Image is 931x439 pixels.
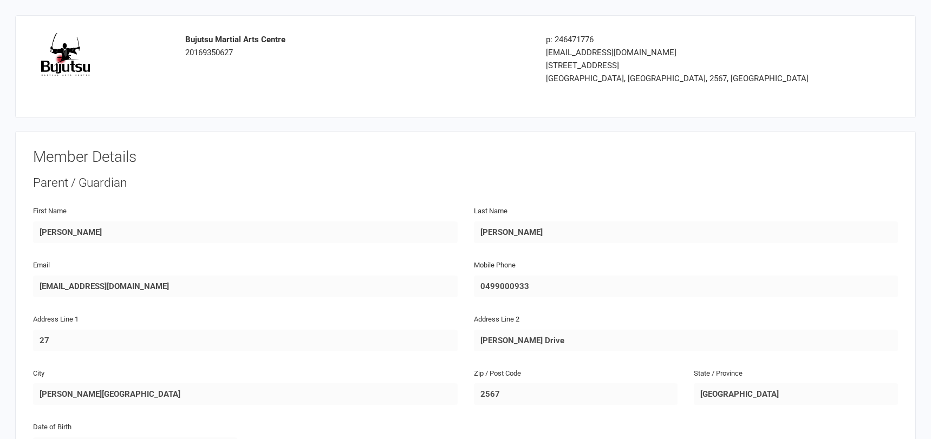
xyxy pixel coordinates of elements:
label: Email [33,260,50,271]
label: Last Name [474,206,507,217]
label: Address Line 1 [33,314,79,325]
div: [EMAIL_ADDRESS][DOMAIN_NAME] [546,46,818,59]
label: Address Line 2 [474,314,519,325]
div: [GEOGRAPHIC_DATA], [GEOGRAPHIC_DATA], 2567, [GEOGRAPHIC_DATA] [546,72,818,85]
h3: Member Details [33,149,898,166]
div: Parent / Guardian [33,174,898,192]
label: State / Province [694,368,743,379]
div: [STREET_ADDRESS] [546,59,818,72]
div: 20169350627 [185,33,529,59]
strong: Bujutsu Martial Arts Centre [185,35,285,44]
div: p: 246471776 [546,33,818,46]
label: Mobile Phone [474,260,516,271]
label: Zip / Post Code [474,368,521,379]
label: City [33,368,44,379]
label: First Name [33,206,67,217]
label: Date of Birth [33,422,71,433]
img: image1494380312.png [41,33,90,76]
